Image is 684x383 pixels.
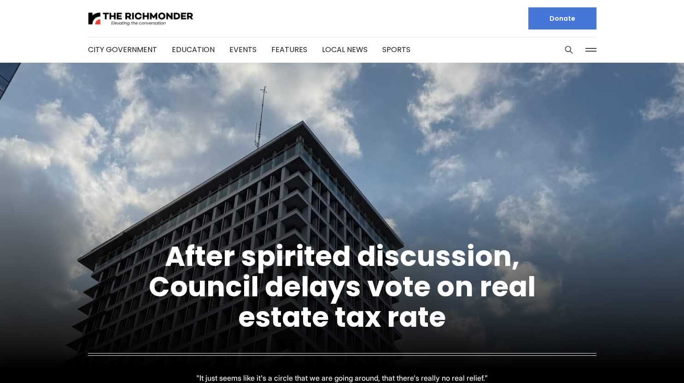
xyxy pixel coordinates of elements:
[88,11,194,27] img: The Richmonder
[88,44,157,55] a: City Government
[149,237,536,336] a: After spirited discussion, Council delays vote on real estate tax rate
[322,44,368,55] a: Local News
[229,44,257,55] a: Events
[382,44,410,55] a: Sports
[528,7,596,29] a: Donate
[562,43,576,57] button: Search this site
[271,44,307,55] a: Features
[172,44,215,55] a: Education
